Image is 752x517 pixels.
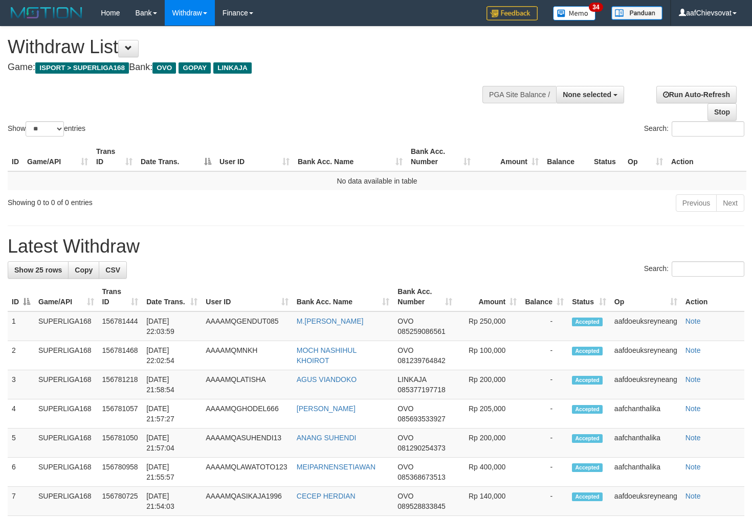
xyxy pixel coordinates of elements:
[397,386,445,394] span: Copy 085377197718 to clipboard
[397,502,445,510] span: Copy 089528833845 to clipboard
[34,341,98,370] td: SUPERLIGA168
[656,86,737,103] a: Run Auto-Refresh
[672,261,744,277] input: Search:
[456,458,521,487] td: Rp 400,000
[202,341,292,370] td: AAAAMQMNKH
[644,121,744,137] label: Search:
[297,492,356,500] a: CECEP HERDIAN
[521,282,568,311] th: Balance: activate to sort column ascending
[8,261,69,279] a: Show 25 rows
[92,142,137,171] th: Trans ID: activate to sort column ascending
[34,458,98,487] td: SUPERLIGA168
[8,62,491,73] h4: Game: Bank:
[521,341,568,370] td: -
[297,434,357,442] a: ANANG SUHENDI
[572,492,603,501] span: Accepted
[8,429,34,458] td: 5
[563,91,611,99] span: None selected
[590,142,624,171] th: Status
[672,121,744,137] input: Search:
[685,375,701,384] a: Note
[572,318,603,326] span: Accepted
[215,142,294,171] th: User ID: activate to sort column ascending
[98,282,143,311] th: Trans ID: activate to sort column ascending
[202,429,292,458] td: AAAAMQASUHENDI13
[475,142,543,171] th: Amount: activate to sort column ascending
[8,121,85,137] label: Show entries
[34,370,98,399] td: SUPERLIGA168
[521,487,568,516] td: -
[685,404,701,413] a: Note
[456,341,521,370] td: Rp 100,000
[397,356,445,365] span: Copy 081239764842 to clipboard
[456,311,521,341] td: Rp 250,000
[142,399,202,429] td: [DATE] 21:57:27
[572,376,603,385] span: Accepted
[68,261,99,279] a: Copy
[456,399,521,429] td: Rp 205,000
[681,282,744,311] th: Action
[456,282,521,311] th: Amount: activate to sort column ascending
[34,282,98,311] th: Game/API: activate to sort column ascending
[202,399,292,429] td: AAAAMQGHODEL666
[8,37,491,57] h1: Withdraw List
[685,434,701,442] a: Note
[685,317,701,325] a: Note
[393,282,456,311] th: Bank Acc. Number: activate to sort column ascending
[26,121,64,137] select: Showentries
[610,311,681,341] td: aafdoeuksreyneang
[610,458,681,487] td: aafchanthalika
[397,375,426,384] span: LINKAJA
[397,346,413,354] span: OVO
[98,487,143,516] td: 156780725
[556,86,624,103] button: None selected
[8,236,744,257] h1: Latest Withdraw
[610,370,681,399] td: aafdoeuksreyneang
[589,3,603,12] span: 34
[8,370,34,399] td: 3
[676,194,717,212] a: Previous
[572,463,603,472] span: Accepted
[142,487,202,516] td: [DATE] 21:54:03
[34,311,98,341] td: SUPERLIGA168
[35,62,129,74] span: ISPORT > SUPERLIGA168
[624,142,667,171] th: Op: activate to sort column ascending
[294,142,407,171] th: Bank Acc. Name: activate to sort column ascending
[98,458,143,487] td: 156780958
[8,341,34,370] td: 2
[543,142,590,171] th: Balance
[456,370,521,399] td: Rp 200,000
[521,429,568,458] td: -
[34,487,98,516] td: SUPERLIGA168
[23,142,92,171] th: Game/API: activate to sort column ascending
[486,6,538,20] img: Feedback.jpg
[397,317,413,325] span: OVO
[98,399,143,429] td: 156781057
[8,193,306,208] div: Showing 0 to 0 of 0 entries
[521,458,568,487] td: -
[8,487,34,516] td: 7
[75,266,93,274] span: Copy
[667,142,746,171] th: Action
[297,404,356,413] a: [PERSON_NAME]
[34,399,98,429] td: SUPERLIGA168
[142,429,202,458] td: [DATE] 21:57:04
[293,282,394,311] th: Bank Acc. Name: activate to sort column ascending
[98,370,143,399] td: 156781218
[98,341,143,370] td: 156781468
[14,266,62,274] span: Show 25 rows
[142,458,202,487] td: [DATE] 21:55:57
[8,282,34,311] th: ID: activate to sort column descending
[99,261,127,279] a: CSV
[8,5,85,20] img: MOTION_logo.png
[34,429,98,458] td: SUPERLIGA168
[297,317,364,325] a: M.[PERSON_NAME]
[572,405,603,414] span: Accepted
[202,487,292,516] td: AAAAMQASIKAJA1996
[297,346,357,365] a: MOCH NASHIHUL KHOIROT
[521,399,568,429] td: -
[610,487,681,516] td: aafdoeuksreyneang
[397,492,413,500] span: OVO
[202,311,292,341] td: AAAAMQGENDUT085
[397,463,413,471] span: OVO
